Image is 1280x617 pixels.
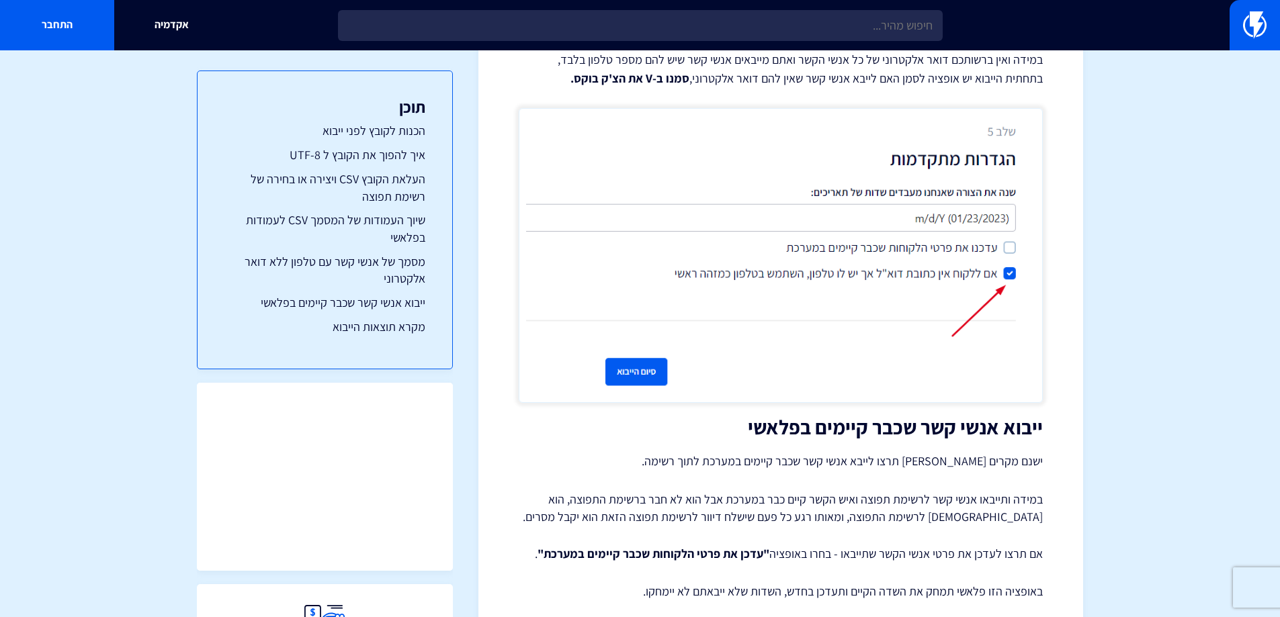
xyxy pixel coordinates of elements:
[224,211,425,246] a: שיוך העמודות של המסמך CSV לעמודות בפלאשי
[519,491,1043,525] p: במידה ותייבאו אנשי קשר לרשימת תפוצה ואיש הקשר קיים כבר במערכת אבל הוא לא חבר ברשימת התפוצה, הוא [...
[519,416,1043,438] h2: ייבוא אנשי קשר שכבר קיימים בפלאשי
[519,583,1043,600] p: באופציה הזו פלאשי תמחק את השדה הקיים ותעדכן בחדש, השדות שלא ייבאתם לא יימחקו.
[224,253,425,287] a: מסמך של אנשי קשר עם טלפון ללא דואר אלקטרוני
[338,10,943,41] input: חיפוש מהיר...
[570,70,689,86] strong: סמנו ב-V את הצ'ק בוקס.
[519,452,1043,471] p: ישנם מקרים [PERSON_NAME] תרצו לייבא אנשי קשר שכבר קיימים במערכת לתוך רשימה.
[538,546,769,561] strong: "עדכן את פרטי הלקוחות שכבר קיימים במערכת"
[519,545,1043,563] p: אם תרצו לעדכן את פרטי אנשי הקשר שתייבאו - בחרו באופציה .
[224,171,425,205] a: העלאת הקובץ CSV ויצירה או בחירה של רשימת תפוצה
[224,122,425,140] a: הכנות לקובץ לפני ייבוא
[224,294,425,312] a: ייבוא אנשי קשר שכבר קיימים בפלאשי
[224,318,425,336] a: מקרא תוצאות הייבוא
[224,98,425,115] h3: תוכן
[224,146,425,164] a: איך להפוך את הקובץ ל UTF-8
[519,50,1043,88] p: במידה ואין ברשותכם דואר אלקטרוני של כל אנשי הקשר ואתם מייבאים אנשי קשר שיש להם מספר טלפון בלבד, ב...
